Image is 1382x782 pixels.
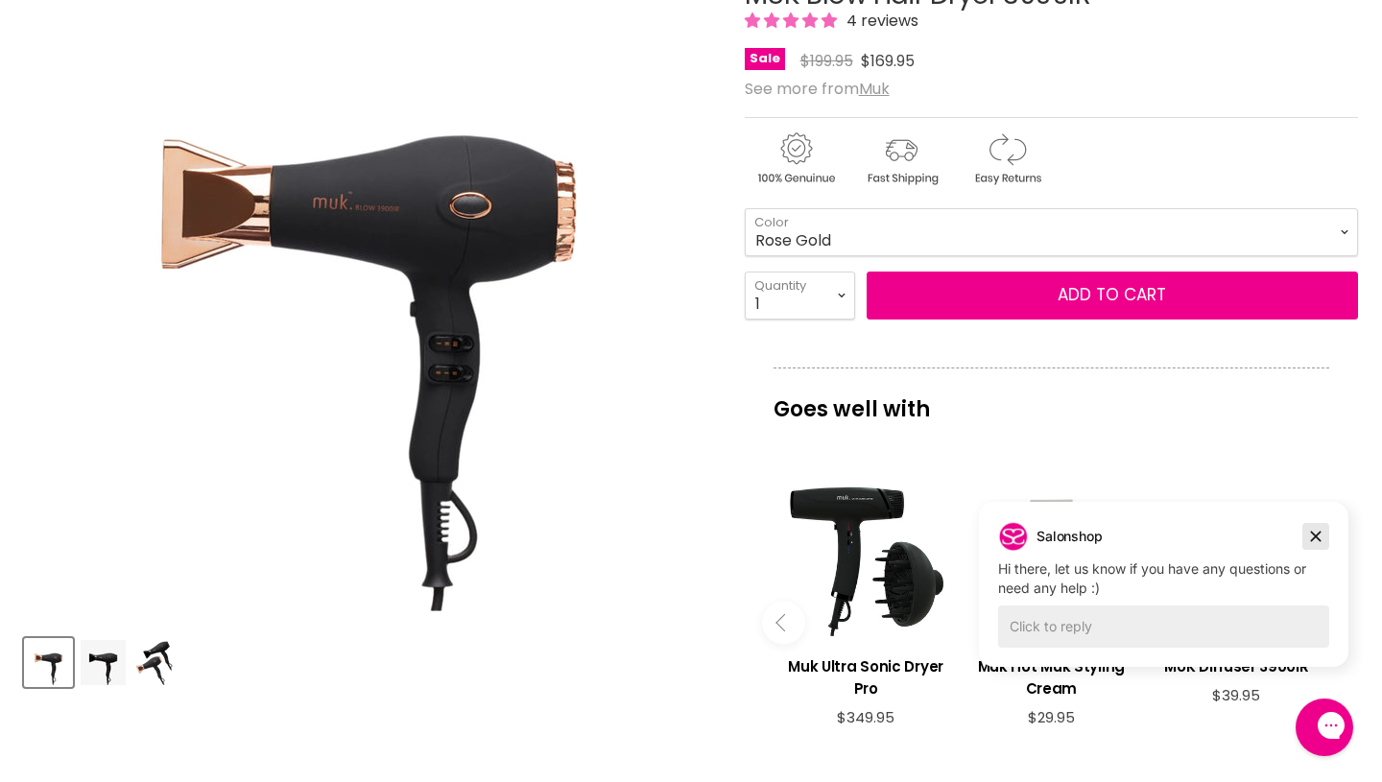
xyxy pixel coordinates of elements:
img: MUK Blow Hair Dryer 3900IR [26,640,71,685]
span: $29.95 [1028,707,1075,727]
p: Goes well with [774,367,1329,431]
iframe: Gorgias live chat messenger [1286,692,1363,763]
button: Add to cart [867,272,1358,320]
iframe: Gorgias live chat campaigns [965,499,1363,696]
img: MUK Blow Hair Dryer 3900IR [135,640,173,685]
button: MUK Blow Hair Dryer 3900IR [133,638,175,687]
span: $349.95 [837,707,894,727]
button: MUK Blow Hair Dryer 3900IR [79,638,128,687]
span: 4 reviews [841,10,918,32]
a: View product:Muk Ultra Sonic Dryer Pro [783,641,949,709]
img: MUK Blow Hair Dryer 3900IR [81,640,126,685]
img: shipping.gif [850,130,952,188]
h3: Muk Ultra Sonic Dryer Pro [783,655,949,699]
img: returns.gif [956,130,1058,188]
span: 5.00 stars [745,10,841,32]
a: Muk [859,78,890,100]
span: $169.95 [861,50,915,72]
span: Add to cart [1058,283,1166,306]
div: Product thumbnails [21,632,714,687]
span: See more from [745,78,890,100]
button: MUK Blow Hair Dryer 3900IR [24,638,73,687]
img: genuine.gif [745,130,846,188]
span: Sale [745,48,785,70]
span: $199.95 [800,50,853,72]
select: Quantity [745,272,855,320]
